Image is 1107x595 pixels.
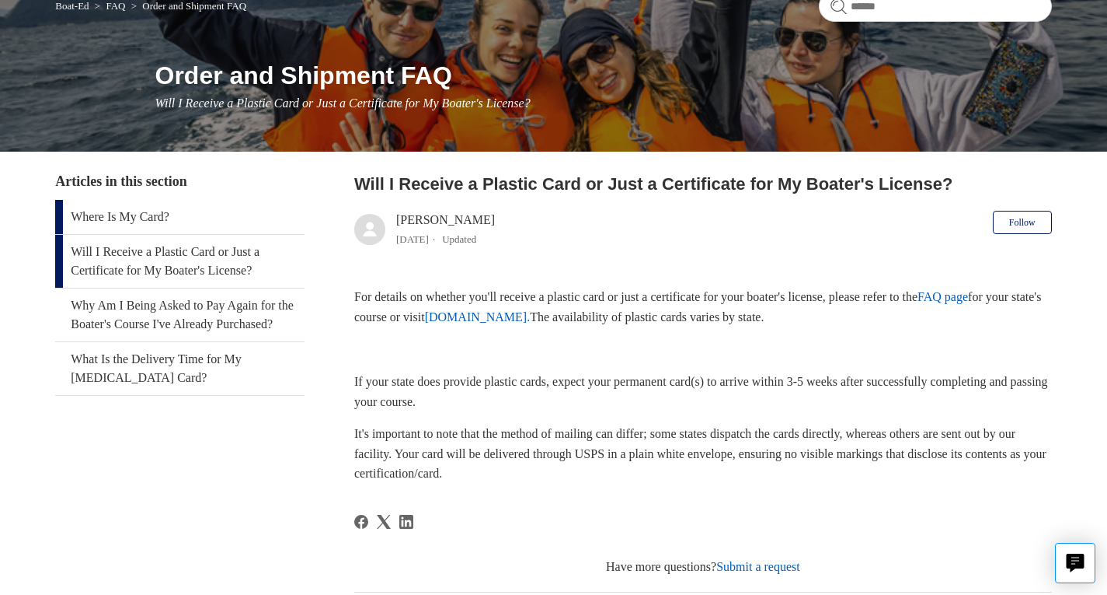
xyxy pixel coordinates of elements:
[55,235,305,288] a: Will I Receive a Plastic Card or Just a Certificate for My Boater's License?
[716,560,800,573] a: Submit a request
[354,171,1052,197] h2: Will I Receive a Plastic Card or Just a Certificate for My Boater's License?
[993,211,1052,234] button: Follow Article
[55,173,186,189] span: Articles in this section
[55,289,305,341] a: Why Am I Being Asked to Pay Again for the Boater's Course I've Already Purchased?
[155,96,531,110] span: Will I Receive a Plastic Card or Just a Certificate for My Boater's License?
[396,211,495,248] div: [PERSON_NAME]
[155,57,1052,94] h1: Order and Shipment FAQ
[1055,543,1095,583] button: Live chat
[354,558,1052,576] div: Have more questions?
[399,515,413,529] svg: Share this page on LinkedIn
[377,515,391,529] svg: Share this page on X Corp
[354,515,368,529] a: Facebook
[354,515,368,529] svg: Share this page on Facebook
[354,424,1052,484] p: It's important to note that the method of mailing can differ; some states dispatch the cards dire...
[442,233,476,245] li: Updated
[377,515,391,529] a: X Corp
[425,310,531,324] a: [DOMAIN_NAME].
[396,233,429,245] time: 04/08/2025, 12:43
[55,342,305,395] a: What Is the Delivery Time for My [MEDICAL_DATA] Card?
[55,200,305,234] a: Where Is My Card?
[917,290,968,303] a: FAQ page
[399,515,413,529] a: LinkedIn
[354,372,1052,411] p: If your state does provide plastic cards, expect your permanent card(s) to arrive within 3-5 week...
[354,287,1052,327] p: For details on whether you'll receive a plastic card or just a certificate for your boater's lice...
